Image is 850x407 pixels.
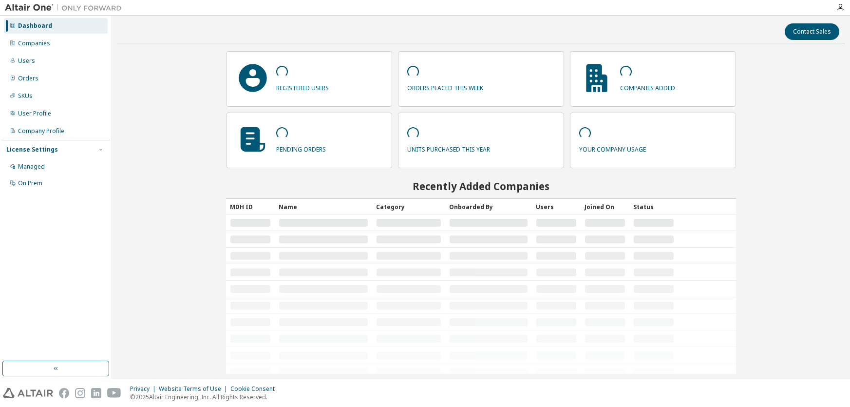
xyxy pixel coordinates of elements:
[585,199,625,214] div: Joined On
[18,127,64,135] div: Company Profile
[18,179,42,187] div: On Prem
[18,110,51,117] div: User Profile
[785,23,839,40] button: Contact Sales
[59,388,69,398] img: facebook.svg
[376,199,441,214] div: Category
[18,39,50,47] div: Companies
[18,75,38,82] div: Orders
[91,388,101,398] img: linkedin.svg
[18,57,35,65] div: Users
[226,180,736,193] h2: Recently Added Companies
[130,393,281,401] p: © 2025 Altair Engineering, Inc. All Rights Reserved.
[279,199,368,214] div: Name
[18,92,33,100] div: SKUs
[230,385,281,393] div: Cookie Consent
[276,81,329,92] p: registered users
[407,142,490,154] p: units purchased this year
[536,199,577,214] div: Users
[230,199,271,214] div: MDH ID
[18,22,52,30] div: Dashboard
[130,385,159,393] div: Privacy
[407,81,483,92] p: orders placed this week
[75,388,85,398] img: instagram.svg
[159,385,230,393] div: Website Terms of Use
[5,3,127,13] img: Altair One
[107,388,121,398] img: youtube.svg
[579,142,646,154] p: your company usage
[6,146,58,154] div: License Settings
[633,199,674,214] div: Status
[276,142,326,154] p: pending orders
[620,81,675,92] p: companies added
[449,199,528,214] div: Onboarded By
[3,388,53,398] img: altair_logo.svg
[18,163,45,171] div: Managed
